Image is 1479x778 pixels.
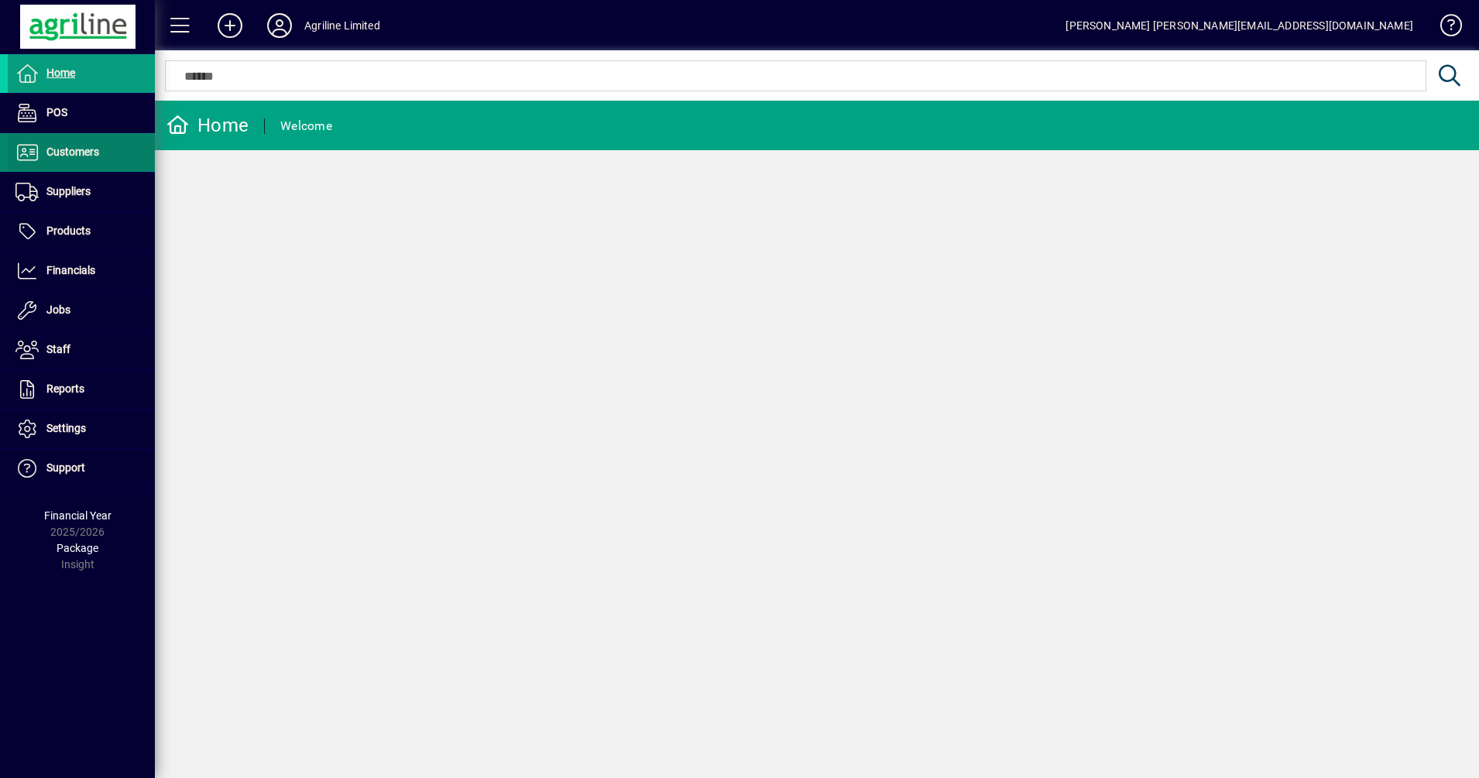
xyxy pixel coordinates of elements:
[46,343,70,355] span: Staff
[46,224,91,237] span: Products
[46,461,85,474] span: Support
[8,410,155,448] a: Settings
[1065,13,1413,38] div: [PERSON_NAME] [PERSON_NAME][EMAIL_ADDRESS][DOMAIN_NAME]
[46,264,95,276] span: Financials
[46,106,67,118] span: POS
[280,114,332,139] div: Welcome
[46,422,86,434] span: Settings
[166,113,249,138] div: Home
[46,185,91,197] span: Suppliers
[46,382,84,395] span: Reports
[255,12,304,39] button: Profile
[8,133,155,172] a: Customers
[304,13,380,38] div: Agriline Limited
[8,252,155,290] a: Financials
[8,173,155,211] a: Suppliers
[1429,3,1460,53] a: Knowledge Base
[57,542,98,554] span: Package
[44,509,112,522] span: Financial Year
[8,331,155,369] a: Staff
[8,370,155,409] a: Reports
[8,449,155,488] a: Support
[8,94,155,132] a: POS
[8,291,155,330] a: Jobs
[46,303,70,316] span: Jobs
[46,146,99,158] span: Customers
[8,212,155,251] a: Products
[205,12,255,39] button: Add
[46,67,75,79] span: Home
